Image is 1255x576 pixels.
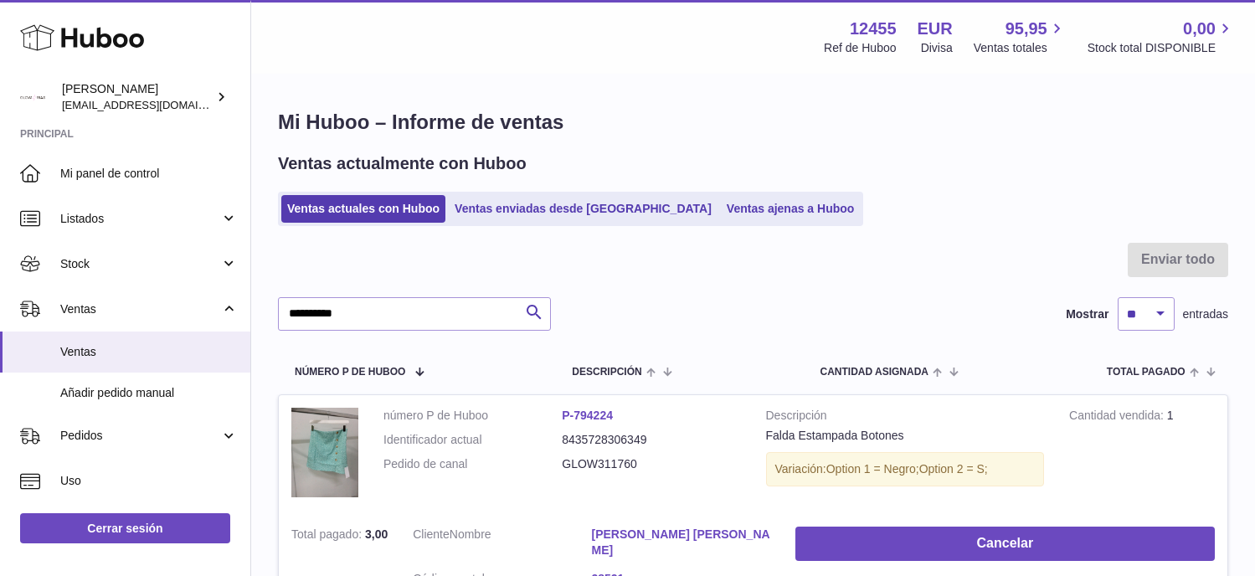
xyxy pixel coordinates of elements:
[1006,18,1047,40] span: 95,95
[60,211,220,227] span: Listados
[591,527,769,558] a: [PERSON_NAME] [PERSON_NAME]
[826,462,919,476] span: Option 1 = Negro;
[383,432,562,448] dt: Identificador actual
[291,408,358,497] img: 8948.jpg
[295,367,405,378] span: número P de Huboo
[795,527,1215,561] button: Cancelar
[562,432,740,448] dd: 8435728306349
[1183,306,1228,322] span: entradas
[281,195,445,223] a: Ventas actuales con Huboo
[562,456,740,472] dd: GLOW311760
[974,40,1067,56] span: Ventas totales
[62,98,246,111] span: [EMAIL_ADDRESS][DOMAIN_NAME]
[1088,40,1235,56] span: Stock total DISPONIBLE
[572,367,641,378] span: Descripción
[1088,18,1235,56] a: 0,00 Stock total DISPONIBLE
[60,166,238,182] span: Mi panel de control
[278,109,1228,136] h1: Mi Huboo – Informe de ventas
[766,428,1045,444] div: Falda Estampada Botones
[766,408,1045,428] strong: Descripción
[562,409,613,422] a: P-794224
[921,40,953,56] div: Divisa
[824,40,896,56] div: Ref de Huboo
[365,527,388,541] span: 3,00
[449,195,718,223] a: Ventas enviadas desde [GEOGRAPHIC_DATA]
[820,367,928,378] span: Cantidad ASIGNADA
[60,256,220,272] span: Stock
[413,527,450,541] span: Cliente
[62,81,213,113] div: [PERSON_NAME]
[383,456,562,472] dt: Pedido de canal
[919,462,988,476] span: Option 2 = S;
[766,452,1045,486] div: Variación:
[1107,367,1186,378] span: Total pagado
[60,385,238,401] span: Añadir pedido manual
[974,18,1067,56] a: 95,95 Ventas totales
[60,428,220,444] span: Pedidos
[278,152,527,175] h2: Ventas actualmente con Huboo
[1069,409,1167,426] strong: Cantidad vendida
[60,344,238,360] span: Ventas
[1066,306,1108,322] label: Mostrar
[918,18,953,40] strong: EUR
[20,513,230,543] a: Cerrar sesión
[20,85,45,110] img: pedidos@glowrias.com
[60,473,238,489] span: Uso
[1057,395,1227,514] td: 1
[413,527,591,563] dt: Nombre
[1183,18,1216,40] span: 0,00
[383,408,562,424] dt: número P de Huboo
[850,18,897,40] strong: 12455
[291,527,365,545] strong: Total pagado
[60,301,220,317] span: Ventas
[721,195,861,223] a: Ventas ajenas a Huboo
